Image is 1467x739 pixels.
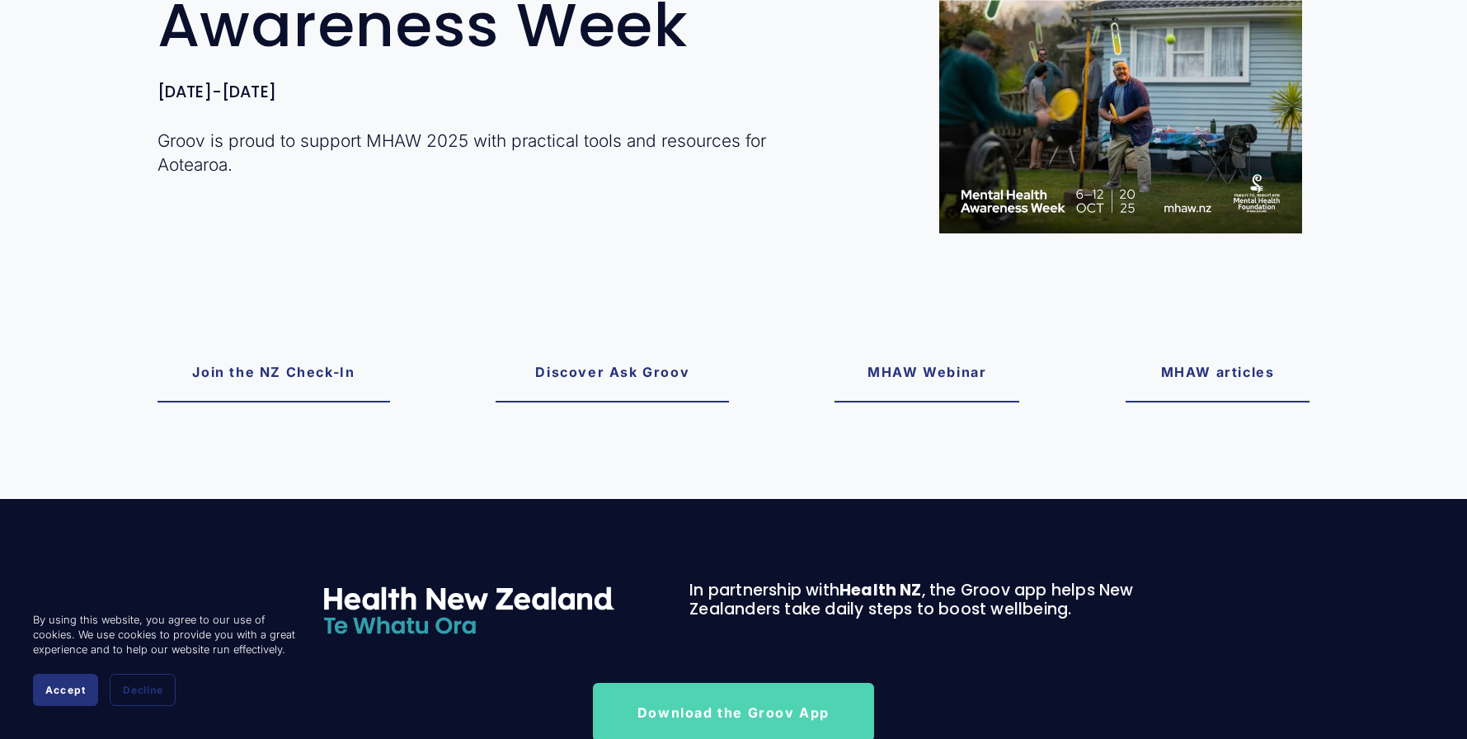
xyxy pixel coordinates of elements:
a: MHAW articles [1126,344,1310,402]
a: MHAW Webinar [835,344,1019,402]
a: Discover Ask Groov [496,344,729,402]
h4: [DATE]-[DATE] [158,83,826,102]
h4: In partnership with , the Groov app helps New Zealanders take daily steps to boost wellbeing. [689,581,1164,619]
strong: Health NZ [839,579,922,601]
p: By using this website, you agree to our use of cookies. We use cookies to provide you with a grea... [33,613,297,657]
a: Join the NZ Check-In [158,344,391,402]
button: Decline [110,674,176,706]
span: Decline [123,684,162,696]
p: Groov is proud to support MHAW 2025 with practical tools and resources for Aotearoa. [158,129,826,177]
button: Accept [33,674,98,706]
span: Accept [45,684,86,696]
section: Cookie banner [16,596,313,723]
